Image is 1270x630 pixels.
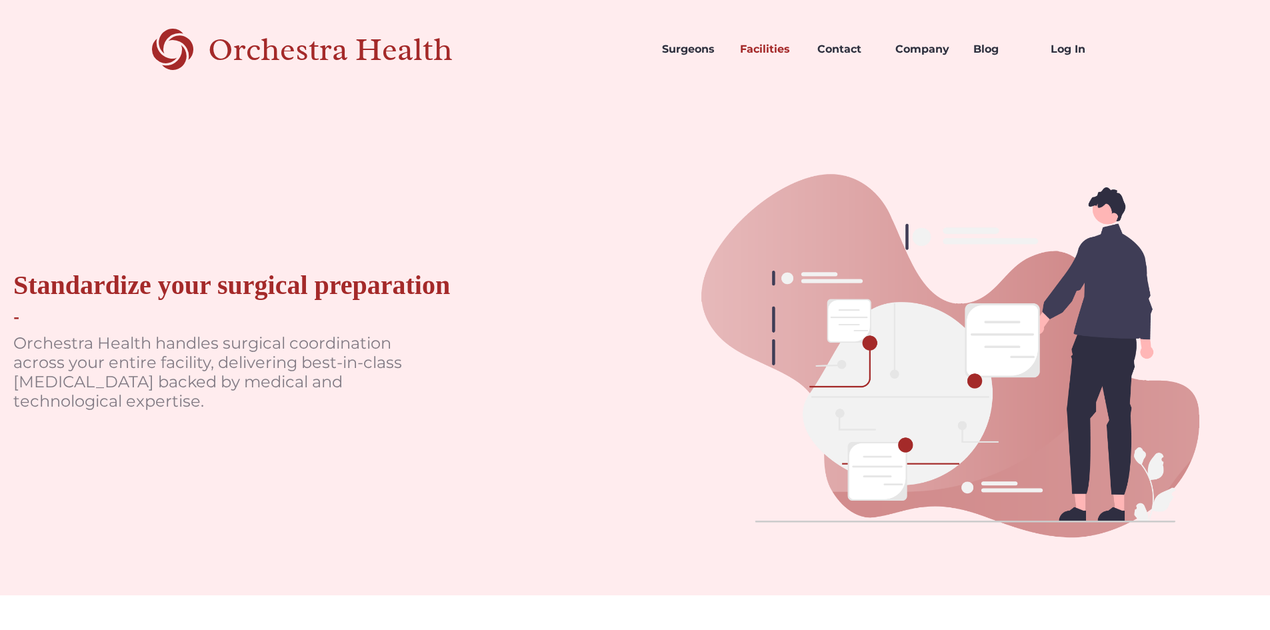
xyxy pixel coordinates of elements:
a: home [152,27,499,72]
div: Standardize your surgical preparation [13,269,450,301]
div: Orchestra Health [208,36,499,63]
a: Company [885,27,963,72]
div: - [13,308,19,327]
a: Blog [963,27,1041,72]
a: Facilities [729,27,807,72]
a: Log In [1040,27,1118,72]
a: Surgeons [651,27,729,72]
a: Contact [807,27,885,72]
p: Orchestra Health handles surgical coordination across your entire facility, delivering best-in-cl... [13,334,413,411]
